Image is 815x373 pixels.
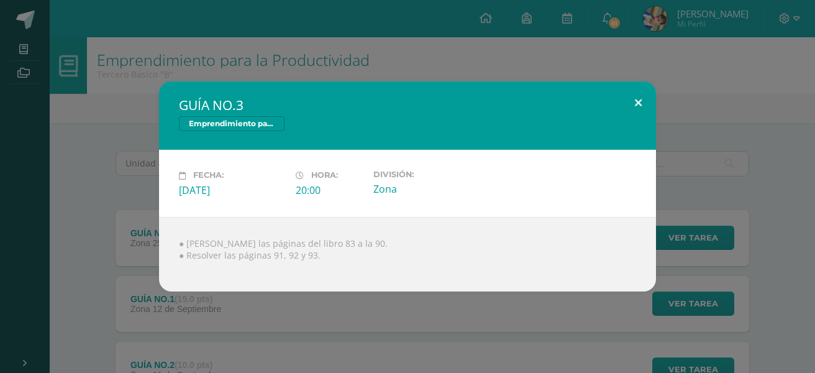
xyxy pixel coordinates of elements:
[296,183,363,197] div: 20:00
[311,171,338,180] span: Hora:
[179,116,285,131] span: Emprendimiento para la Productividad
[179,183,286,197] div: [DATE]
[159,217,656,292] div: ● [PERSON_NAME] las páginas del libro 83 a la 90. ● Resolver las páginas 91, 92 y 93.
[179,96,636,114] h2: GUÍA NO.3
[373,170,480,179] label: División:
[193,171,224,180] span: Fecha:
[621,81,656,124] button: Close (Esc)
[373,182,480,196] div: Zona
